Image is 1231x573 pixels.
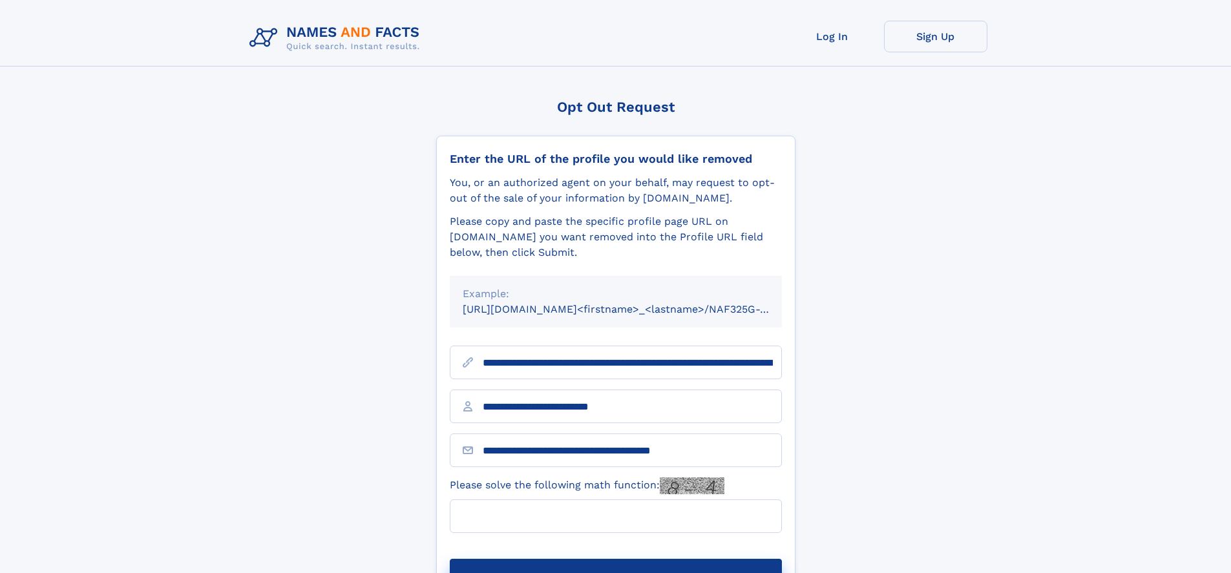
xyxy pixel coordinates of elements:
div: Opt Out Request [436,99,795,115]
a: Log In [781,21,884,52]
label: Please solve the following math function: [450,477,724,494]
a: Sign Up [884,21,987,52]
div: Please copy and paste the specific profile page URL on [DOMAIN_NAME] you want removed into the Pr... [450,214,782,260]
div: You, or an authorized agent on your behalf, may request to opt-out of the sale of your informatio... [450,175,782,206]
div: Example: [463,286,769,302]
img: Logo Names and Facts [244,21,430,56]
div: Enter the URL of the profile you would like removed [450,152,782,166]
small: [URL][DOMAIN_NAME]<firstname>_<lastname>/NAF325G-xxxxxxxx [463,303,806,315]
